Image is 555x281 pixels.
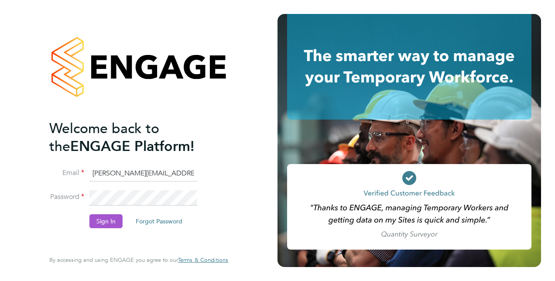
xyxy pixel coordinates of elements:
span: Welcome back to the [49,120,159,155]
a: Terms & Conditions [178,257,228,264]
button: Forgot Password [129,214,189,228]
label: Email [49,168,84,178]
span: By accessing and using ENGAGE you agree to our [49,256,228,264]
span: Terms & Conditions [178,256,228,264]
input: Enter your work email... [89,166,197,182]
h2: ENGAGE Platform! [49,120,219,155]
label: Password [49,192,84,202]
button: Sign In [89,214,123,228]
